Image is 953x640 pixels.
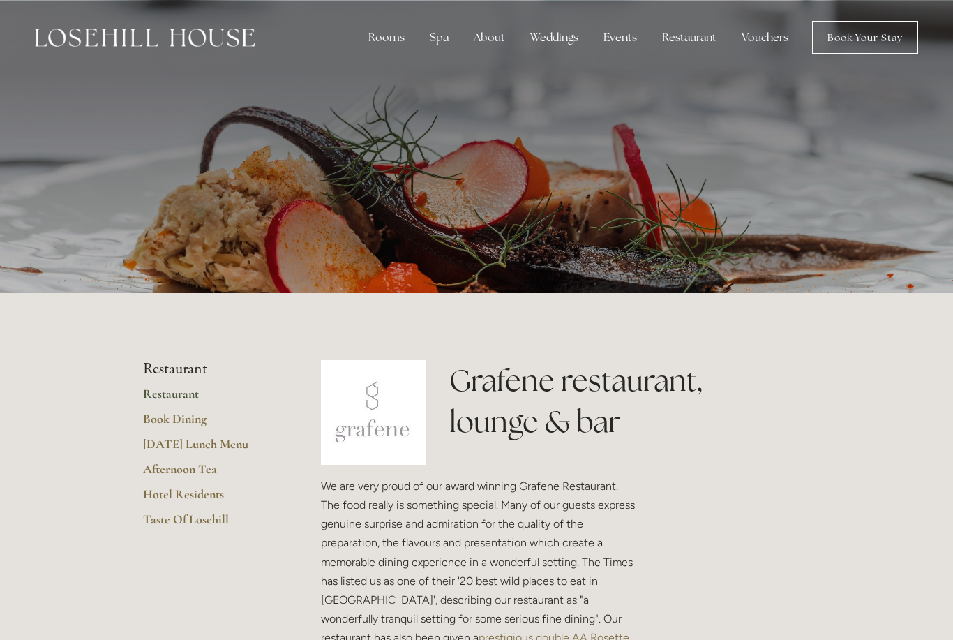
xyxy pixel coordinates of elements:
a: Restaurant [143,386,276,411]
div: Weddings [519,24,590,52]
a: Taste Of Losehill [143,512,276,537]
a: Hotel Residents [143,486,276,512]
a: Vouchers [730,24,800,52]
img: grafene.jpg [321,360,426,465]
img: Losehill House [35,29,255,47]
a: Afternoon Tea [143,461,276,486]
div: Rooms [357,24,416,52]
a: Book Dining [143,411,276,436]
div: Spa [419,24,460,52]
div: Restaurant [651,24,728,52]
a: Book Your Stay [812,21,918,54]
a: [DATE] Lunch Menu [143,436,276,461]
h1: Grafene restaurant, lounge & bar [449,360,810,442]
div: Events [592,24,648,52]
li: Restaurant [143,360,276,378]
div: About [463,24,516,52]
